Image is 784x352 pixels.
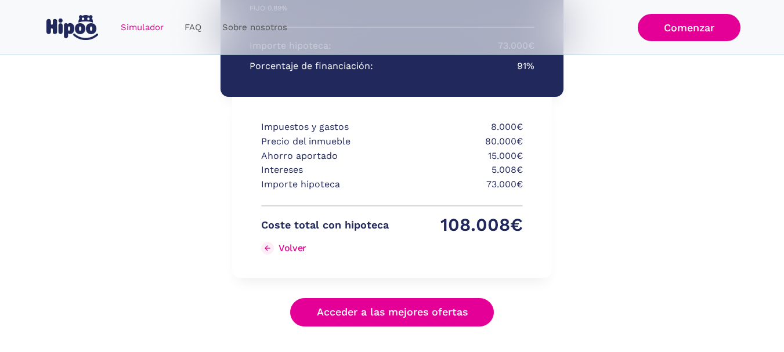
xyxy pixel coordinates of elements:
[261,149,389,164] p: Ahorro aportado
[174,16,212,39] a: FAQ
[212,16,298,39] a: Sobre nosotros
[250,59,373,74] p: Porcentaje de financiación:
[395,120,523,135] p: 8.000€
[110,16,174,39] a: Simulador
[261,239,389,257] a: Volver
[290,298,494,326] a: Acceder a las mejores ofertas
[638,14,740,41] a: Comenzar
[261,177,389,192] p: Importe hipoteca
[395,177,523,192] p: 73.000€
[44,10,101,45] a: home
[261,120,389,135] p: Impuestos y gastos
[261,218,389,233] p: Coste total con hipoteca
[395,135,523,149] p: 80.000€
[279,242,306,253] div: Volver
[395,218,523,233] p: 108.008€
[261,135,389,149] p: Precio del inmueble
[517,59,534,74] p: 91%
[395,149,523,164] p: 15.000€
[395,163,523,177] p: 5.008€
[261,163,389,177] p: Intereses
